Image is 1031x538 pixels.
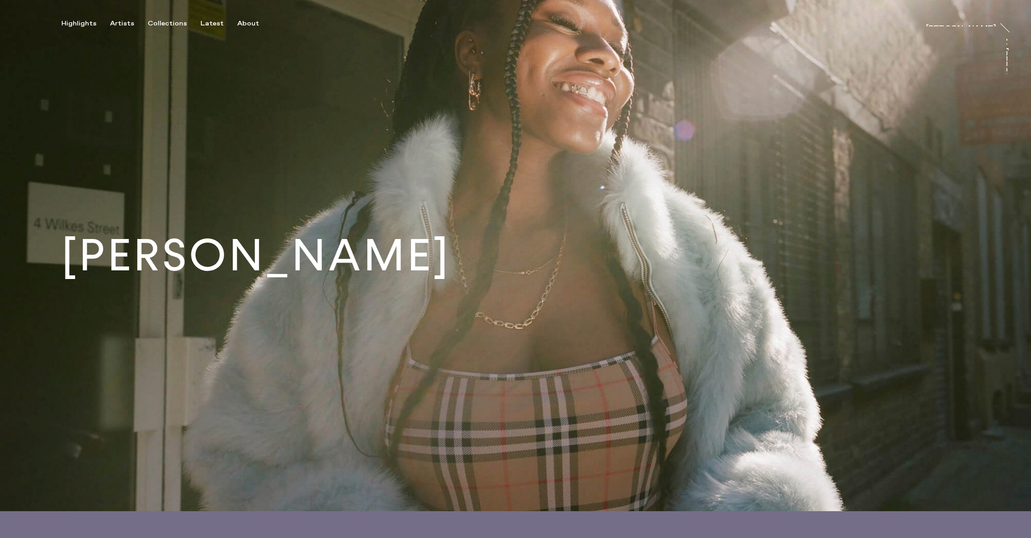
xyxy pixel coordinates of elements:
[1006,37,1016,74] a: At [PERSON_NAME]
[61,234,451,278] h1: [PERSON_NAME]
[110,20,134,28] div: Artists
[926,17,996,26] a: [PERSON_NAME]
[61,20,96,28] div: Highlights
[148,20,187,28] div: Collections
[200,20,237,28] button: Latest
[1001,37,1008,118] div: At [PERSON_NAME]
[237,20,259,28] div: About
[237,20,273,28] button: About
[61,20,110,28] button: Highlights
[110,20,148,28] button: Artists
[148,20,200,28] button: Collections
[200,20,224,28] div: Latest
